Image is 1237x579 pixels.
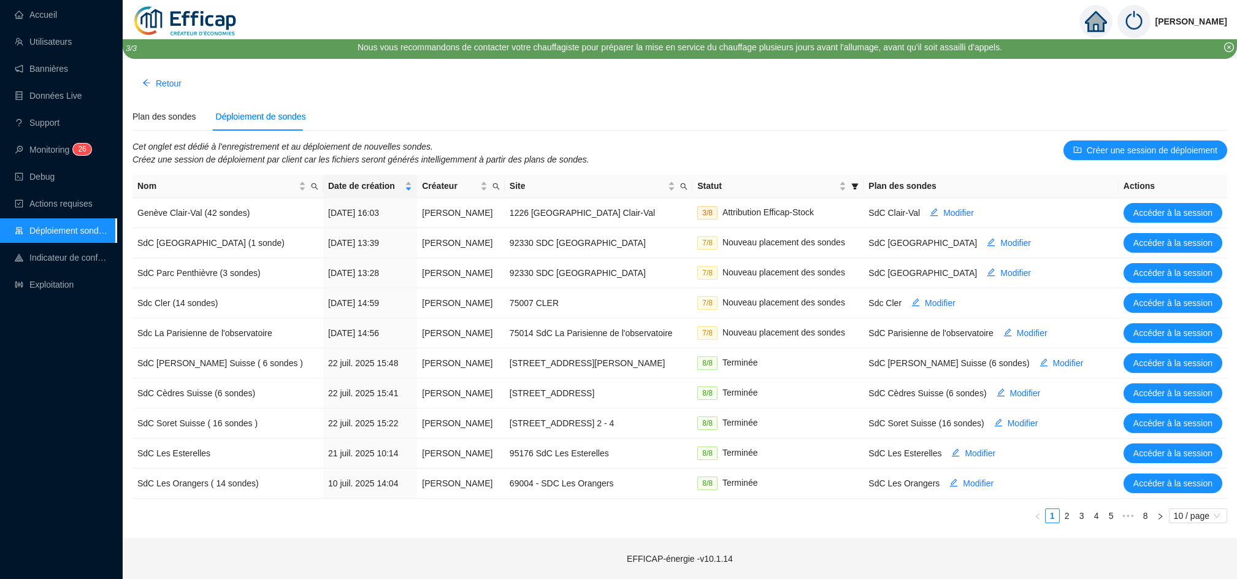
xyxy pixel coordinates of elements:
[697,180,837,193] span: Statut
[505,228,692,258] td: 92330 SDC [GEOGRAPHIC_DATA]
[311,183,318,190] span: search
[505,198,692,228] td: 1226 [GEOGRAPHIC_DATA] Clair-Val
[692,288,864,318] td: Nouveau placement des sondes
[997,388,1005,397] span: edit
[417,469,505,499] td: [PERSON_NAME]
[692,258,864,288] td: Nouveau placement des sondes
[137,180,296,193] span: Nom
[1139,509,1152,523] a: 8
[1085,10,1107,33] span: home
[1119,508,1138,523] span: •••
[692,469,864,499] td: Terminée
[1133,357,1212,370] span: Accéder à la session
[1124,328,1222,338] a: Accéder à la session
[987,238,995,247] span: edit
[920,203,984,223] button: Modifier
[949,478,958,487] span: edit
[1124,418,1222,428] a: Accéder à la session
[697,386,718,400] span: 8/8
[1117,5,1151,38] img: power
[358,41,1002,54] div: Nous vous recommandons de contacter votre chauffagiste pour préparer la mise en service du chauff...
[73,144,91,155] sup: 26
[328,180,402,193] span: Date de création
[1124,208,1222,218] a: Accéder à la session
[1124,263,1222,283] button: Accéder à la session
[1075,509,1089,523] a: 3
[1104,508,1119,523] li: 5
[132,140,589,166] div: Cet onglet est dédié à l'enregistrement et au déploiement de nouvelles sondes. Créez une session ...
[868,268,977,278] span: SdC [GEOGRAPHIC_DATA]
[697,326,718,340] span: 7/8
[868,328,993,338] span: SdC Parisienne de l'observatoire
[911,298,920,307] span: edit
[132,228,323,258] td: SdC [GEOGRAPHIC_DATA] (1 sonde)
[1000,237,1031,250] span: Modifier
[1124,323,1222,343] button: Accéder à la session
[323,198,417,228] td: [DATE] 16:03
[78,145,82,153] span: 2
[697,477,718,490] span: 8/8
[323,439,417,469] td: 21 juil. 2025 10:14
[1153,508,1168,523] li: Page suivante
[417,378,505,408] td: [PERSON_NAME]
[126,44,137,53] i: 3 / 3
[1174,509,1222,523] span: 10 / page
[987,268,995,277] span: edit
[1124,353,1222,373] button: Accéder à la session
[323,469,417,499] td: 10 juil. 2025 14:04
[15,145,88,155] a: monitorMonitoring26
[510,180,665,193] span: Site
[417,228,505,258] td: [PERSON_NAME]
[417,318,505,348] td: [PERSON_NAME]
[678,177,690,195] span: search
[1060,508,1074,523] li: 2
[1124,448,1222,458] a: Accéder à la session
[1155,2,1227,41] span: [PERSON_NAME]
[15,37,72,47] a: teamUtilisateurs
[417,175,505,198] th: Créateur
[132,318,323,348] td: Sdc La Parisienne de l'observatoire
[965,447,995,460] span: Modifier
[1119,508,1138,523] li: 5 Pages suivantes
[1133,477,1212,490] span: Accéder à la session
[1124,358,1222,368] a: Accéder à la session
[1089,508,1104,523] li: 4
[1060,509,1074,523] a: 2
[505,288,692,318] td: 75007 CLER
[15,91,82,101] a: databaseDonnées Live
[132,74,191,93] button: Retour
[15,118,59,128] a: questionSupport
[1090,509,1103,523] a: 4
[323,318,417,348] td: [DATE] 14:56
[1010,387,1041,400] span: Modifier
[417,348,505,378] td: [PERSON_NAME]
[323,348,417,378] td: 22 juil. 2025 15:48
[1074,508,1089,523] li: 3
[1133,297,1212,310] span: Accéder à la session
[977,263,1041,283] button: Modifier
[697,416,718,430] span: 8/8
[1133,387,1212,400] span: Accéder à la session
[492,183,500,190] span: search
[1073,145,1082,154] span: folder-add
[1169,508,1227,523] div: taille de la page
[505,348,692,378] td: [STREET_ADDRESS][PERSON_NAME]
[505,378,692,408] td: [STREET_ADDRESS]
[1008,417,1038,430] span: Modifier
[697,206,718,220] span: 3/8
[680,183,687,190] span: search
[132,175,323,198] th: Nom
[1133,237,1212,250] span: Accéder à la session
[1133,447,1212,460] span: Accéder à la session
[29,199,93,209] span: Actions requises
[417,288,505,318] td: [PERSON_NAME]
[1124,413,1222,433] button: Accéder à la session
[692,318,864,348] td: Nouveau placement des sondes
[977,233,1041,253] button: Modifier
[1124,443,1222,463] button: Accéder à la session
[132,198,323,228] td: Genève Clair-Val (42 sondes)
[216,110,306,123] div: Déploiement de sondes
[1034,513,1041,520] span: left
[417,198,505,228] td: [PERSON_NAME]
[323,288,417,318] td: [DATE] 14:59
